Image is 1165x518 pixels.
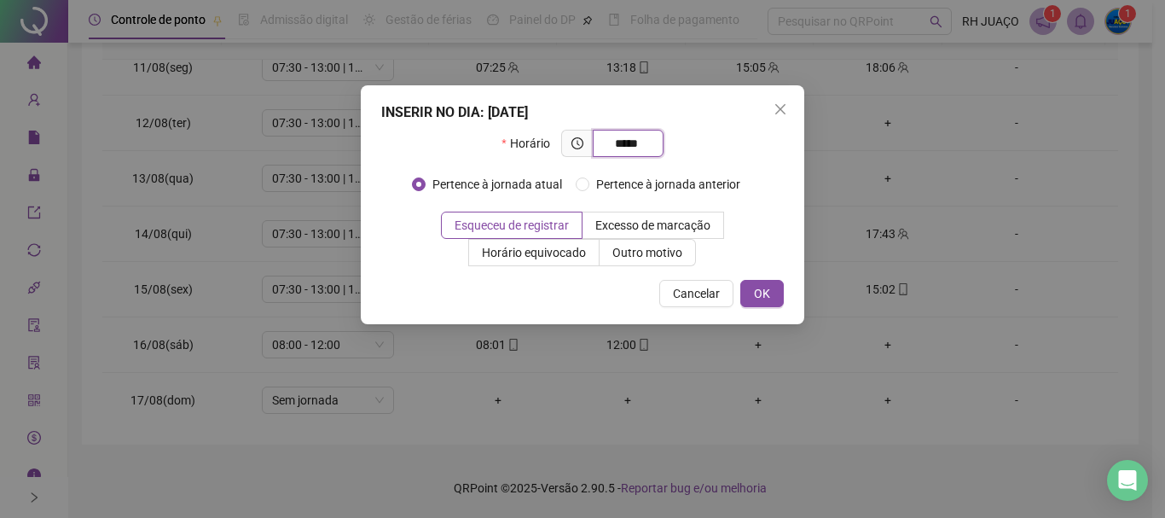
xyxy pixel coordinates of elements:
[589,175,747,194] span: Pertence à jornada anterior
[571,137,583,149] span: clock-circle
[673,284,720,303] span: Cancelar
[774,102,787,116] span: close
[1107,460,1148,501] div: Open Intercom Messenger
[426,175,569,194] span: Pertence à jornada atual
[482,246,586,259] span: Horário equivocado
[659,280,733,307] button: Cancelar
[767,96,794,123] button: Close
[455,218,569,232] span: Esqueceu de registrar
[740,280,784,307] button: OK
[595,218,710,232] span: Excesso de marcação
[501,130,560,157] label: Horário
[754,284,770,303] span: OK
[612,246,682,259] span: Outro motivo
[381,102,784,123] div: INSERIR NO DIA : [DATE]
